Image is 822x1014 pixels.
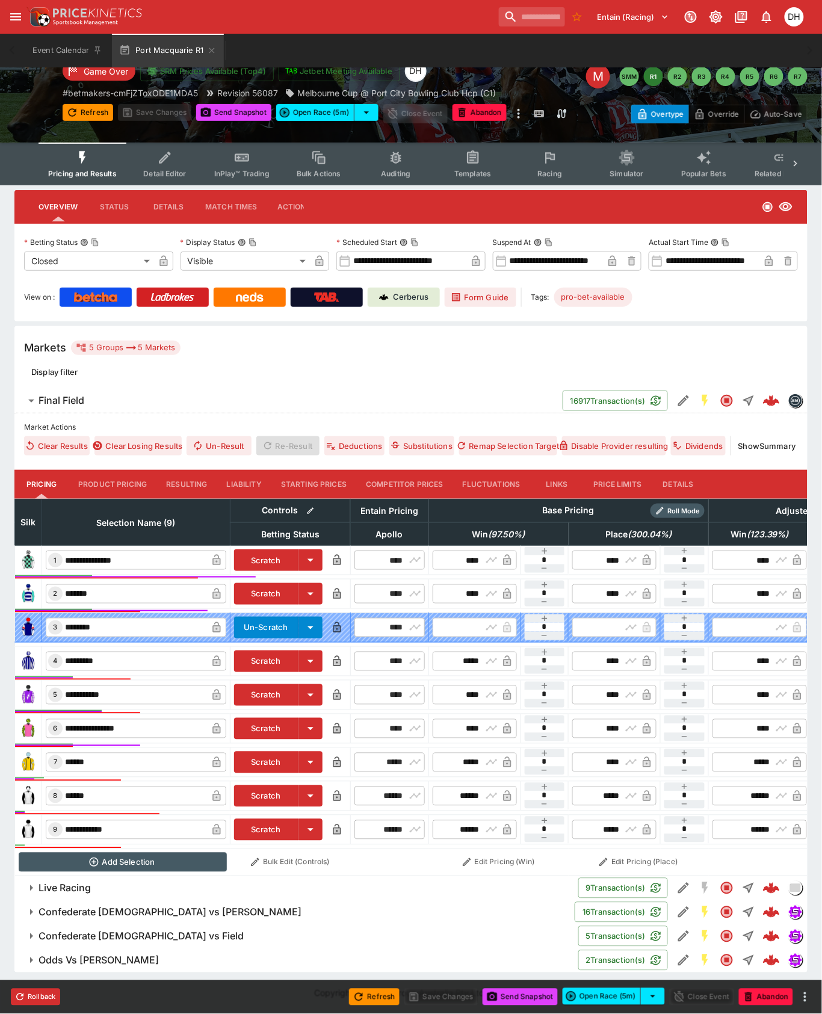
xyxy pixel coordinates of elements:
[789,954,802,967] img: simulator
[499,7,565,26] input: search
[731,6,752,28] button: Documentation
[764,67,783,86] button: R6
[276,104,354,121] button: Open Race (5m)
[716,390,738,412] button: Closed
[63,87,198,99] p: Copy To Clipboard
[51,725,60,733] span: 6
[651,470,705,499] button: Details
[24,288,55,307] label: View on :
[271,470,356,499] button: Starting Prices
[24,436,90,456] button: Clear Results
[584,470,652,499] button: Price Limits
[217,87,278,99] p: Revision 56087
[531,288,549,307] label: Tags:
[238,238,246,247] button: Display StatusCopy To Clipboard
[249,238,257,247] button: Copy To Clipboard
[217,470,271,499] button: Liability
[789,930,802,943] img: simulator
[26,5,51,29] img: PriceKinetics Logo
[156,470,217,499] button: Resulting
[24,362,85,382] button: Display filter
[788,953,803,968] div: simulator
[759,900,783,924] a: ce635e85-ffc8-49f8-85ba-d6b72bc5fd5b
[759,876,783,900] a: 9edd3d8f-17ae-4359-8b34-e94a7fb44f02
[459,527,539,542] span: Win(97.50%)
[39,143,783,185] div: Event type filters
[739,989,793,1006] button: Abandon
[578,926,668,947] button: 5Transaction(s)
[285,65,297,77] img: jetbet-logo.svg
[51,657,60,666] span: 4
[763,952,780,969] img: logo-cerberus--red.svg
[789,882,802,895] img: liveracing
[14,876,578,900] button: Live Racing
[279,61,400,81] button: Jetbet Meeting Available
[14,924,578,948] button: Confederate [DEMOGRAPHIC_DATA] vs Field
[51,623,60,632] span: 3
[537,169,562,178] span: Racing
[303,503,318,519] button: Bulk edit
[716,926,738,947] button: Closed
[53,8,142,17] img: PriceKinetics
[681,169,726,178] span: Popular Bets
[763,880,780,897] div: 9edd3d8f-17ae-4359-8b34-e94a7fb44f02
[405,60,427,82] div: Dan Hooper
[692,67,711,86] button: R3
[708,108,739,120] p: Override
[511,104,526,123] button: more
[756,6,777,28] button: Notifications
[644,67,663,86] button: R1
[736,436,798,456] button: ShowSummary
[755,169,807,178] span: Related Events
[454,169,491,178] span: Templates
[400,238,408,247] button: Scheduled StartCopy To Clipboard
[720,905,734,920] svg: Closed
[720,881,734,895] svg: Closed
[673,390,694,412] button: Edit Detail
[150,292,194,302] img: Ladbrokes
[739,990,793,1002] span: Mark an event as closed and abandoned.
[788,905,803,920] div: simulator
[673,877,694,899] button: Edit Detail
[744,105,808,123] button: Auto-Save
[24,341,66,354] h5: Markets
[572,853,705,872] button: Edit Pricing (Place)
[763,928,780,945] img: logo-cerberus--red.svg
[747,527,789,542] em: ( 123.39 %)
[717,527,802,542] span: Win(123.39%)
[187,436,251,456] span: Un-Result
[453,106,507,118] span: Mark an event as closed and abandoned.
[196,104,271,121] button: Send Snapshot
[534,238,542,247] button: Suspend AtCopy To Clipboard
[720,394,734,408] svg: Closed
[563,391,668,411] button: 16917Transaction(s)
[19,618,38,637] img: runner 3
[781,4,808,30] button: Daniel Hooper
[716,901,738,923] button: Closed
[763,392,780,409] img: logo-cerberus--red.svg
[24,252,154,271] div: Closed
[91,238,99,247] button: Copy To Clipboard
[19,652,38,671] img: runner 4
[51,826,60,834] span: 9
[140,61,274,81] button: SRM Prices Available (Top4)
[763,928,780,945] div: a7c60e57-ea1d-4fff-8d49-928f5bc08045
[234,752,298,773] button: Scratch
[720,953,734,968] svg: Closed
[19,719,38,738] img: runner 6
[5,6,26,28] button: open drawer
[663,506,705,516] span: Roll Mode
[694,926,716,947] button: SGM Enabled
[530,470,584,499] button: Links
[349,989,400,1006] button: Refresh
[705,6,727,28] button: Toggle light/dark mode
[48,169,117,178] span: Pricing and Results
[69,470,156,499] button: Product Pricing
[19,820,38,839] img: runner 9
[234,651,298,672] button: Scratch
[738,390,759,412] button: Straight
[80,238,88,247] button: Betting StatusCopy To Clipboard
[722,238,730,247] button: Copy To Clipboard
[112,34,224,67] button: Port Macquarie R1
[234,853,347,872] button: Bulk Edit (Controls)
